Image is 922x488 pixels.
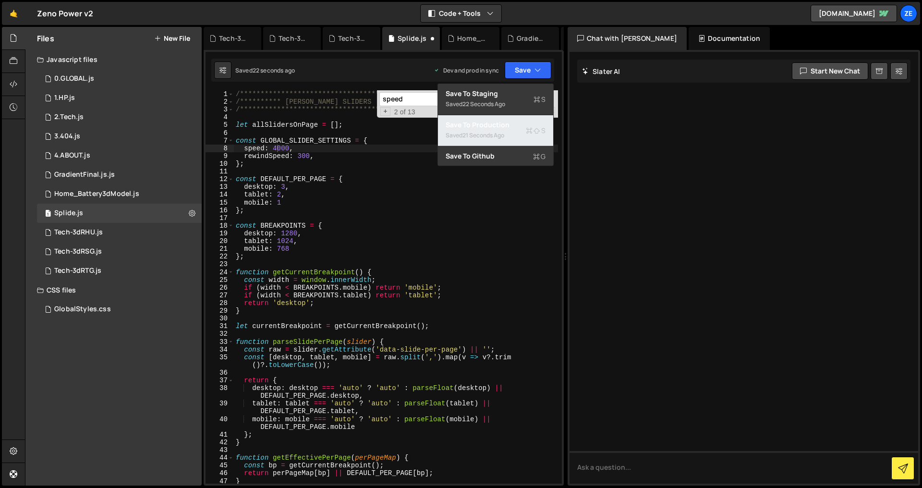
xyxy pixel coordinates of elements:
[37,300,202,319] div: GlobalStyles.css
[37,33,54,44] h2: Files
[206,245,234,253] div: 21
[689,27,770,50] div: Documentation
[37,146,202,165] div: 17335/48135.js
[206,384,234,400] div: 38
[54,209,83,218] div: Splide.js
[37,204,202,223] div: 17335/48139.js
[206,338,234,346] div: 33
[219,34,250,43] div: Tech-3dRTG.js
[54,74,94,83] div: 0.GLOBAL.js
[206,369,234,377] div: 36
[206,415,234,431] div: 40
[206,106,234,113] div: 3
[811,5,897,22] a: [DOMAIN_NAME]
[206,284,234,292] div: 26
[206,121,234,129] div: 5
[37,88,202,108] div: 17335/48132.js
[582,67,620,76] h2: Slater AI
[206,260,234,268] div: 23
[462,131,504,139] div: 21 seconds ago
[206,469,234,477] div: 46
[457,34,488,43] div: Home_Battery3dModel.js
[206,237,234,245] div: 20
[421,5,501,22] button: Code + Tools
[37,242,202,261] div: 17335/48141.js
[434,66,499,74] div: Dev and prod in sync
[446,151,546,161] div: Save to Github
[534,95,546,104] span: S
[206,477,234,485] div: 47
[206,168,234,175] div: 11
[154,35,190,42] button: New File
[446,130,546,141] div: Saved
[206,145,234,152] div: 8
[25,50,202,69] div: Javascript files
[206,268,234,276] div: 24
[206,462,234,469] div: 45
[338,34,369,43] div: Tech-3dRHU.js
[206,276,234,284] div: 25
[206,90,234,98] div: 1
[54,247,102,256] div: Tech-3dRSG.js
[206,315,234,322] div: 30
[206,207,234,214] div: 16
[54,113,84,122] div: 2.Tech.js
[253,66,295,74] div: 22 seconds ago
[206,446,234,454] div: 43
[37,184,202,204] div: 17335/48138.js
[206,175,234,183] div: 12
[54,132,80,141] div: 3.404.js
[446,89,546,98] div: Save to Staging
[206,214,234,222] div: 17
[54,171,115,179] div: GradientFinal.js.js
[2,2,25,25] a: 🤙
[37,223,202,242] div: 17335/48140.js
[45,210,51,218] span: 1
[206,322,234,330] div: 31
[526,126,546,135] span: S
[54,228,103,237] div: Tech-3dRHU.js
[25,281,202,300] div: CSS files
[792,62,868,80] button: Start new chat
[517,34,547,43] div: GradientFinal.js.js
[37,165,202,184] div: 17335/48137.js
[206,129,234,137] div: 6
[900,5,917,22] a: Ze
[279,34,309,43] div: Tech-3dRSG.js
[206,199,234,207] div: 15
[438,84,553,115] button: Save to StagingS Saved22 seconds ago
[206,354,234,369] div: 35
[206,160,234,168] div: 10
[206,152,234,160] div: 9
[438,146,553,166] button: Save to GithubG
[206,307,234,315] div: 29
[54,151,90,160] div: 4.ABOUT.js
[462,100,505,108] div: 22 seconds ago
[235,66,295,74] div: Saved
[54,267,101,275] div: Tech-3dRTG.js
[206,377,234,384] div: 37
[37,108,202,127] div: 17335/48133.js
[206,454,234,462] div: 44
[54,94,75,102] div: 1.HP.js
[533,152,546,161] span: G
[206,230,234,237] div: 19
[206,113,234,121] div: 4
[206,137,234,145] div: 7
[206,431,234,439] div: 41
[54,305,111,314] div: GlobalStyles.css
[206,400,234,415] div: 39
[379,92,500,106] input: Search for
[446,120,546,130] div: Save to Production
[37,127,202,146] div: 17335/48134.js
[37,8,93,19] div: Zeno Power v2
[206,439,234,446] div: 42
[206,292,234,299] div: 27
[206,183,234,191] div: 13
[206,253,234,260] div: 22
[37,69,202,88] div: 17335/48130.js
[505,61,551,79] button: Save
[206,330,234,338] div: 32
[206,222,234,230] div: 18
